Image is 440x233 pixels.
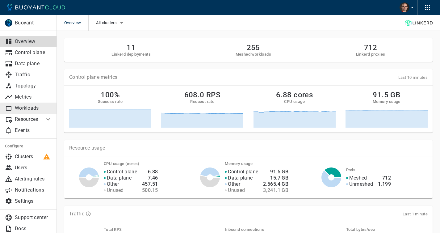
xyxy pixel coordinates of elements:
[15,198,52,204] p: Settings
[15,154,52,160] p: Clusters
[398,75,428,80] span: Last 10 minutes
[184,91,221,99] h2: 608.0 RPS
[15,214,52,221] p: Support center
[15,105,52,111] p: Workloads
[98,99,123,104] h5: Success rate
[349,175,367,181] p: Meshed
[86,211,91,217] svg: TLS data is compiled from traffic seen by Linkerd proxies. RPS and TCP bytes reflect both inbound...
[356,52,385,57] h5: Linkerd proxies
[15,176,52,182] p: Alerting rules
[263,181,288,187] h4: 2,565.4 GB
[15,165,52,171] p: Users
[5,19,12,27] img: Buoyant
[15,38,52,44] p: Overview
[378,175,391,181] h4: 712
[161,91,243,128] a: 608.0 RPSRequest rate
[107,169,137,175] p: Control plane
[107,181,119,187] p: Other
[228,181,240,187] p: Other
[15,226,52,232] p: Docs
[15,49,52,56] p: Control plane
[96,20,118,25] span: All clusters
[254,91,336,128] a: 6.88 coresCPU usage
[69,211,84,217] p: Traffic
[228,187,245,193] p: Unused
[69,74,117,80] p: Control plane metrics
[15,116,40,122] p: Resources
[228,175,253,181] p: Data plane
[263,187,288,193] h4: 3,241.1 GB
[64,15,88,31] span: Overview
[378,181,391,187] h4: 1,199
[15,61,52,67] p: Data plane
[96,18,125,28] button: All clusters
[5,144,52,149] h5: Configure
[101,91,120,99] h2: 100%
[142,169,158,175] h4: 6.88
[111,52,151,57] h5: Linkerd deployments
[190,99,214,104] h5: Request rate
[236,43,271,52] h2: 255
[15,127,52,133] p: Events
[284,99,305,104] h5: CPU usage
[356,43,385,52] h2: 712
[142,187,158,193] h4: 500.15
[15,94,52,100] p: Metrics
[263,169,288,175] h4: 91.5 GB
[349,181,373,187] p: Unmeshed
[15,72,52,78] p: Traffic
[142,181,158,187] h4: 457.51
[142,175,158,181] h4: 7.46
[228,169,258,175] p: Control plane
[111,43,151,52] h2: 11
[15,83,52,89] p: Topology
[69,91,151,128] a: 100%Success rate
[263,175,288,181] h4: 15.7 GB
[346,91,428,128] a: 91.5 GBMemory usage
[15,187,52,193] p: Notifications
[276,91,313,99] h2: 6.88 cores
[373,99,400,104] h5: Memory usage
[107,187,124,193] p: Unused
[236,52,271,57] h5: Meshed workloads
[403,212,428,216] span: Last 1 minute
[69,145,428,151] p: Resource usage
[400,2,409,12] img: Travis Beckham
[373,91,400,99] h2: 91.5 GB
[107,175,132,181] p: Data plane
[15,20,52,26] p: Buoyant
